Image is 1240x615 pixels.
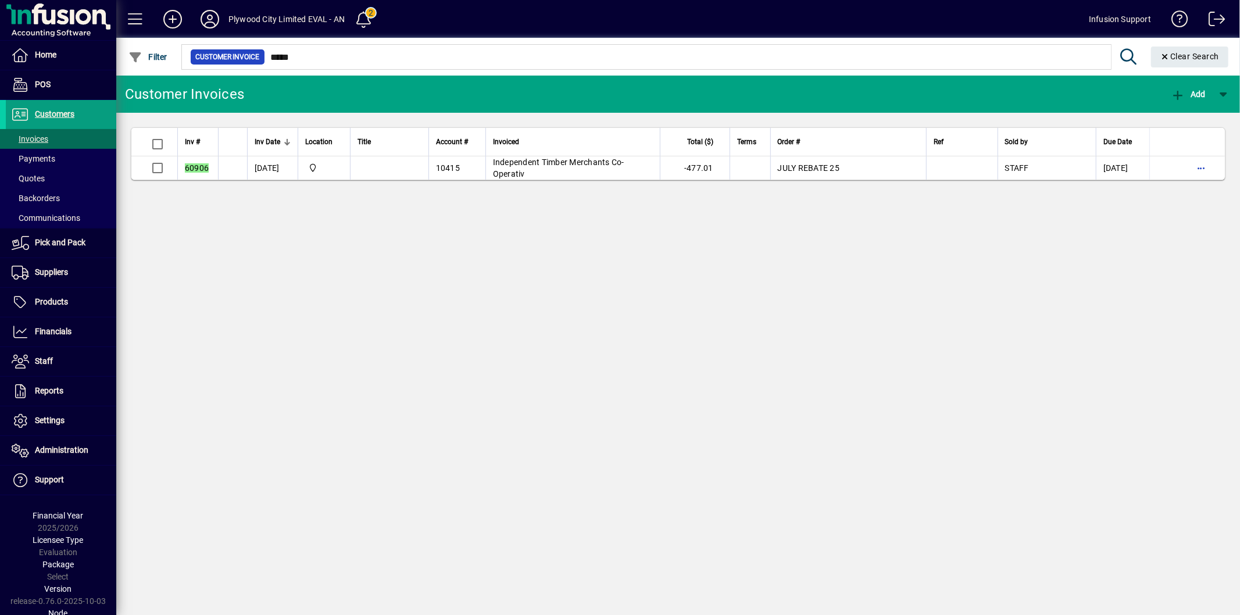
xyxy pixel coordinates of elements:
span: Quotes [12,174,45,183]
span: Inv Date [255,135,280,148]
div: Account # [436,135,478,148]
span: Plywood City Warehouse [305,162,343,174]
span: Clear Search [1160,52,1220,61]
span: Inv # [185,135,200,148]
span: Reports [35,386,63,395]
div: Total ($) [667,135,724,148]
span: Customers [35,109,74,119]
a: Suppliers [6,258,116,287]
a: Quotes [6,169,116,188]
div: Customer Invoices [125,85,244,103]
span: Payments [12,154,55,163]
span: Licensee Type [33,535,84,545]
span: Backorders [12,194,60,203]
div: Inv # [185,135,211,148]
span: Filter [128,52,167,62]
span: Customer Invoice [195,51,260,63]
a: Logout [1200,2,1225,40]
div: Title [358,135,421,148]
div: Inv Date [255,135,291,148]
a: Backorders [6,188,116,208]
span: Communications [12,213,80,223]
a: Communications [6,208,116,228]
button: Add [1168,84,1209,105]
a: POS [6,70,116,99]
a: Financials [6,317,116,346]
div: Plywood City Limited EVAL - AN [228,10,345,28]
span: Financials [35,327,72,336]
em: 60906 [185,163,209,173]
span: Staff [35,356,53,366]
span: Package [42,560,74,569]
div: Due Date [1103,135,1142,148]
span: Terms [737,135,756,148]
span: POS [35,80,51,89]
a: Administration [6,436,116,465]
span: Ref [934,135,944,148]
span: Sold by [1005,135,1028,148]
div: Invoiced [493,135,653,148]
span: Products [35,297,68,306]
span: STAFF [1005,163,1029,173]
a: Knowledge Base [1163,2,1188,40]
span: Pick and Pack [35,238,85,247]
a: Payments [6,149,116,169]
button: Clear [1151,47,1229,67]
div: Order # [778,135,919,148]
button: Filter [126,47,170,67]
a: Support [6,466,116,495]
span: JULY REBATE 25 [778,163,840,173]
span: Invoices [12,134,48,144]
a: Invoices [6,129,116,149]
div: Infusion Support [1089,10,1151,28]
button: More options [1192,159,1210,177]
div: Sold by [1005,135,1089,148]
a: Reports [6,377,116,406]
a: Settings [6,406,116,435]
span: Due Date [1103,135,1132,148]
span: 10415 [436,163,460,173]
a: Pick and Pack [6,228,116,258]
span: Total ($) [687,135,713,148]
span: Order # [778,135,801,148]
span: Administration [35,445,88,455]
span: Settings [35,416,65,425]
span: Support [35,475,64,484]
span: Suppliers [35,267,68,277]
td: -477.01 [660,156,730,180]
span: Financial Year [33,511,84,520]
button: Add [154,9,191,30]
span: Add [1171,90,1206,99]
a: Staff [6,347,116,376]
td: [DATE] [247,156,298,180]
span: Location [305,135,333,148]
span: Independent Timber Merchants Co-Operativ [493,158,624,178]
a: Home [6,41,116,70]
div: Location [305,135,343,148]
a: Products [6,288,116,317]
button: Profile [191,9,228,30]
td: [DATE] [1096,156,1149,180]
span: Home [35,50,56,59]
span: Title [358,135,371,148]
span: Version [45,584,72,593]
span: Invoiced [493,135,519,148]
div: Ref [934,135,990,148]
span: Account # [436,135,468,148]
